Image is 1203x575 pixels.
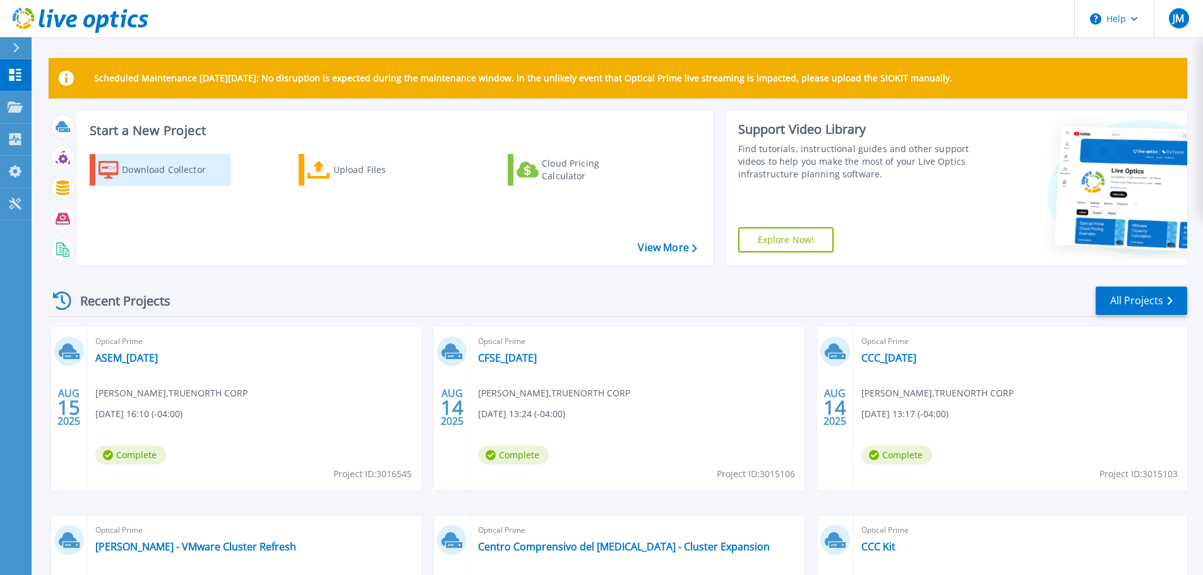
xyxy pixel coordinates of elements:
div: Upload Files [333,157,434,182]
div: Support Video Library [738,121,974,138]
a: ASEM_[DATE] [95,352,158,364]
span: [DATE] 16:10 (-04:00) [95,407,183,421]
h3: Start a New Project [90,124,697,138]
div: Download Collector [122,157,223,182]
div: AUG 2025 [440,384,464,430]
div: Cloud Pricing Calculator [542,157,643,182]
p: Scheduled Maintenance [DATE][DATE]: No disruption is expected during the maintenance window. In t... [94,73,952,83]
span: 14 [823,402,846,413]
span: Complete [478,446,549,465]
a: All Projects [1096,287,1187,315]
span: [DATE] 13:24 (-04:00) [478,407,565,421]
a: Centro Comprensivo del [MEDICAL_DATA] - Cluster Expansion [478,540,770,553]
div: Find tutorials, instructional guides and other support videos to help you make the most of your L... [738,143,974,181]
span: [PERSON_NAME] , TRUENORTH CORP [478,386,630,400]
span: Project ID: 3015103 [1099,467,1178,481]
a: CCC_[DATE] [861,352,916,364]
div: AUG 2025 [57,384,81,430]
span: Optical Prime [861,523,1180,537]
a: CFSE_[DATE] [478,352,537,364]
span: Optical Prime [478,335,796,348]
span: Optical Prime [861,335,1180,348]
span: [PERSON_NAME] , TRUENORTH CORP [95,386,248,400]
span: Complete [95,446,166,465]
span: Project ID: 3015106 [717,467,795,481]
span: Optical Prime [95,335,414,348]
span: 14 [441,402,464,413]
span: Optical Prime [478,523,796,537]
span: 15 [57,402,80,413]
span: [DATE] 13:17 (-04:00) [861,407,949,421]
div: AUG 2025 [823,384,847,430]
div: Recent Projects [49,285,188,316]
a: Download Collector [90,154,230,186]
span: JM [1173,13,1184,23]
span: [PERSON_NAME] , TRUENORTH CORP [861,386,1014,400]
a: Explore Now! [738,227,834,252]
span: Project ID: 3016545 [333,467,412,481]
a: Upload Files [299,154,440,186]
a: View More [638,242,697,254]
span: Optical Prime [95,523,414,537]
a: Cloud Pricing Calculator [508,154,649,186]
span: Complete [861,446,932,465]
a: [PERSON_NAME] - VMware Cluster Refresh [95,540,296,553]
a: CCC Kit [861,540,895,553]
